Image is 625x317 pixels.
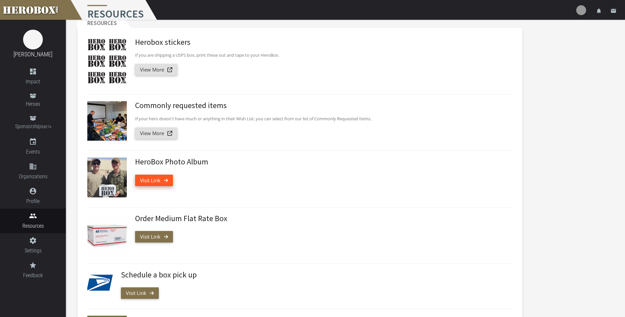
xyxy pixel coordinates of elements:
[77,15,123,28] h2: Resources
[87,38,127,84] img: Herobox stickers | Herobox
[29,212,37,220] i: people
[23,30,43,49] img: image
[596,8,602,14] i: notifications
[87,214,127,254] img: Order Medium Flat Rate Box | Herobox
[135,175,173,186] a: Visit Link
[43,125,51,129] small: BETA
[611,8,616,14] i: email
[135,51,508,59] p: If you are shipping a USPS box, print these out and tape to your HeroBox.
[87,101,127,141] img: Commonly requested items | Herobox
[135,128,177,139] a: View More
[121,271,508,279] h3: Schedule a box pick up
[135,214,508,223] h3: Order Medium Flat Rate Box
[135,231,173,243] a: Visit Link
[87,158,127,197] img: HeroBox Photo Album | Herobox
[121,287,159,299] a: Visit Link
[135,158,508,166] h3: HeroBox Photo Album
[135,101,508,110] h3: Commonly requested items
[87,271,113,296] img: Schedule a box pick up | Herobox
[135,64,177,75] a: View More
[576,5,586,15] img: user-image
[135,38,508,46] h3: Herobox stickers
[135,115,508,123] p: If your hero doesn't have much or anything in their Wish List, you can select from our list of Co...
[14,51,52,58] a: [PERSON_NAME]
